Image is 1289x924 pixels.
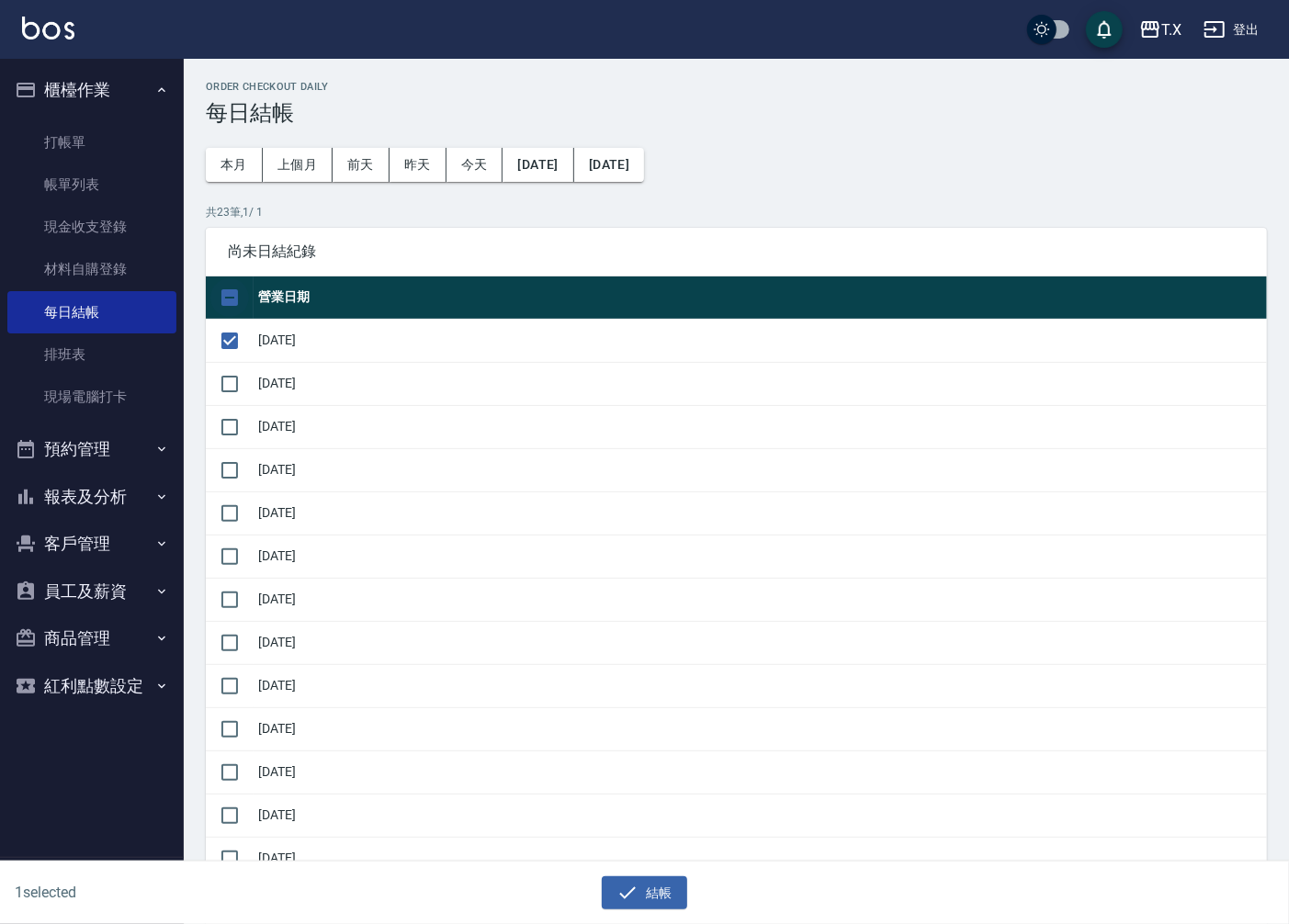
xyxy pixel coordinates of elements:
td: [DATE] [254,707,1267,750]
button: [DATE] [503,148,573,182]
button: 櫃檯作業 [7,66,176,114]
button: T.X [1132,11,1189,49]
th: 營業日期 [254,276,1267,320]
button: 上個月 [263,148,333,182]
td: [DATE] [254,621,1267,664]
a: 現金收支登錄 [7,206,176,248]
a: 排班表 [7,333,176,376]
h2: Order checkout daily [206,81,1267,93]
span: 尚未日結紀錄 [228,242,1245,261]
a: 帳單列表 [7,163,176,206]
td: [DATE] [254,448,1267,491]
td: [DATE] [254,794,1267,837]
td: [DATE] [254,837,1267,880]
button: 前天 [333,148,390,182]
td: [DATE] [254,319,1267,362]
button: save [1086,11,1123,48]
button: 員工及薪資 [7,568,176,615]
a: 打帳單 [7,121,176,163]
button: 客戶管理 [7,520,176,568]
td: [DATE] [254,535,1267,578]
button: 紅利點數設定 [7,662,176,710]
h3: 每日結帳 [206,100,1267,126]
td: [DATE] [254,578,1267,621]
button: 本月 [206,148,263,182]
button: [DATE] [574,148,644,182]
img: Logo [22,17,74,39]
p: 共 23 筆, 1 / 1 [206,204,1267,220]
button: 今天 [447,148,503,182]
button: 報表及分析 [7,473,176,521]
button: 登出 [1196,13,1267,47]
div: T.X [1161,18,1182,41]
td: [DATE] [254,750,1267,794]
td: [DATE] [254,664,1267,707]
a: 每日結帳 [7,291,176,333]
a: 現場電腦打卡 [7,376,176,418]
td: [DATE] [254,491,1267,535]
button: 商品管理 [7,614,176,662]
button: 昨天 [390,148,447,182]
td: [DATE] [254,362,1267,405]
button: 結帳 [602,876,687,910]
a: 材料自購登錄 [7,248,176,290]
button: 預約管理 [7,425,176,473]
h6: 1 selected [15,881,319,904]
td: [DATE] [254,405,1267,448]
